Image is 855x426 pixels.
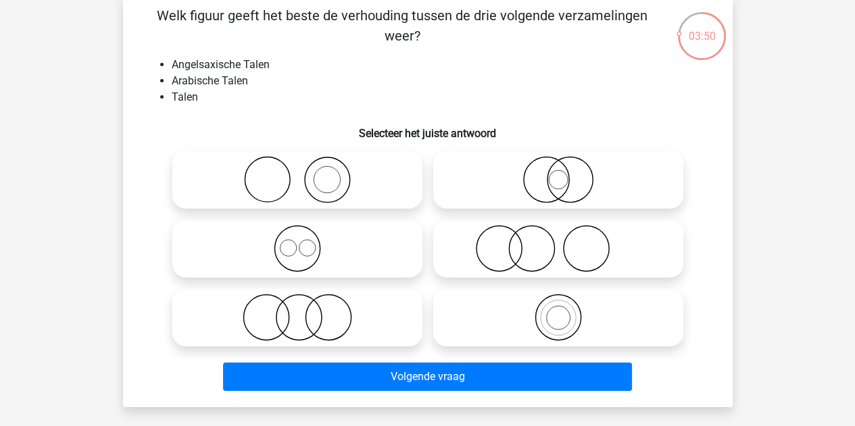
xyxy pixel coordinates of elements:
button: Volgende vraag [223,363,632,391]
p: Welk figuur geeft het beste de verhouding tussen de drie volgende verzamelingen weer? [145,5,660,46]
li: Angelsaxische Talen [172,57,711,73]
h6: Selecteer het juiste antwoord [145,116,711,140]
div: 03:50 [677,11,727,45]
li: Talen [172,89,711,105]
li: Arabische Talen [172,73,711,89]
